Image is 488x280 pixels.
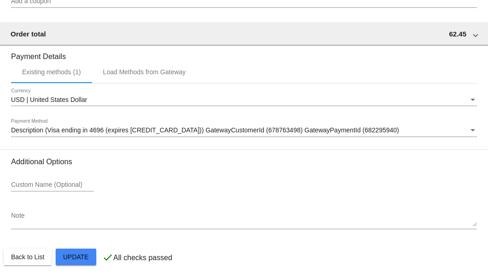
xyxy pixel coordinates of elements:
div: Existing methods (1) [22,68,81,76]
p: All checks passed [113,254,172,262]
span: Description (Visa ending in 4696 (expires [CREDIT_CARD_DATA])) GatewayCustomerId (678763498) Gate... [11,126,399,134]
div: Load Methods from Gateway [103,68,186,76]
mat-select: Currency [11,96,477,104]
h3: Payment Details [11,45,477,61]
mat-icon: check [102,252,113,263]
mat-select: Payment Method [11,127,477,134]
span: Update [63,253,89,261]
span: Back to List [11,253,44,261]
span: Order total [11,30,46,38]
button: Back to List [4,249,52,265]
span: USD | United States Dollar [11,96,87,103]
input: Custom Name (Optional) [11,181,94,189]
button: Update [56,249,96,265]
h3: Additional Options [11,157,477,166]
span: 62.45 [449,30,466,38]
